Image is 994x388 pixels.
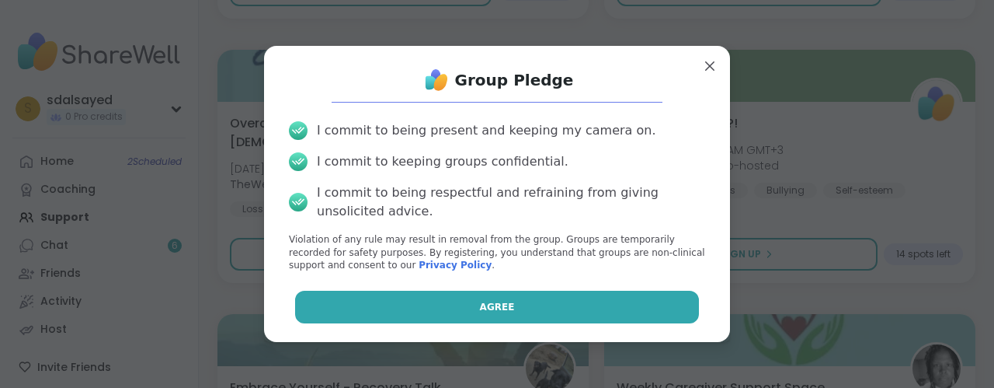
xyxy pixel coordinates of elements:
[317,184,705,221] div: I commit to being respectful and refraining from giving unsolicited advice.
[480,300,515,314] span: Agree
[419,260,492,271] a: Privacy Policy
[317,121,655,140] div: I commit to being present and keeping my camera on.
[421,65,452,96] img: ShareWell Logo
[289,233,705,272] p: Violation of any rule may result in removal from the group. Groups are temporarily recorded for s...
[295,291,700,323] button: Agree
[317,152,568,171] div: I commit to keeping groups confidential.
[455,69,574,91] h1: Group Pledge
